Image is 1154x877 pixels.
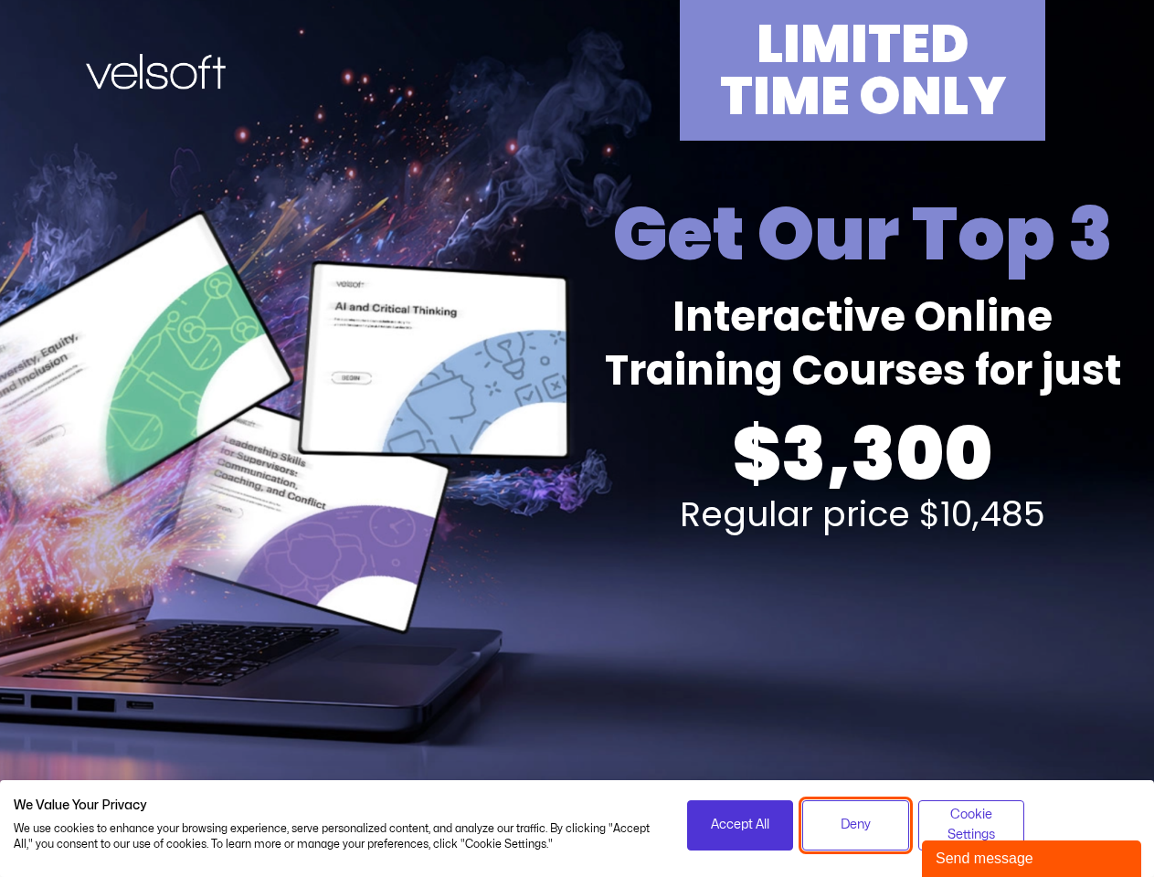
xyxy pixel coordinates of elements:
h2: $3,300 [582,407,1144,502]
button: Deny all cookies [802,800,909,851]
h2: We Value Your Privacy [14,798,660,814]
h2: Get Our Top 3 [582,186,1144,281]
span: Accept All [711,815,769,835]
h2: Interactive Online Training Courses for just [582,291,1144,397]
iframe: chat widget [922,837,1145,877]
h2: Regular price $10,485 [582,497,1144,532]
p: We use cookies to enhance your browsing experience, serve personalized content, and analyze our t... [14,821,660,852]
span: Deny [841,815,871,835]
button: Adjust cookie preferences [918,800,1025,851]
span: Cookie Settings [930,805,1013,846]
button: Accept all cookies [687,800,794,851]
h2: LIMITED TIME ONLY [689,18,1036,122]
